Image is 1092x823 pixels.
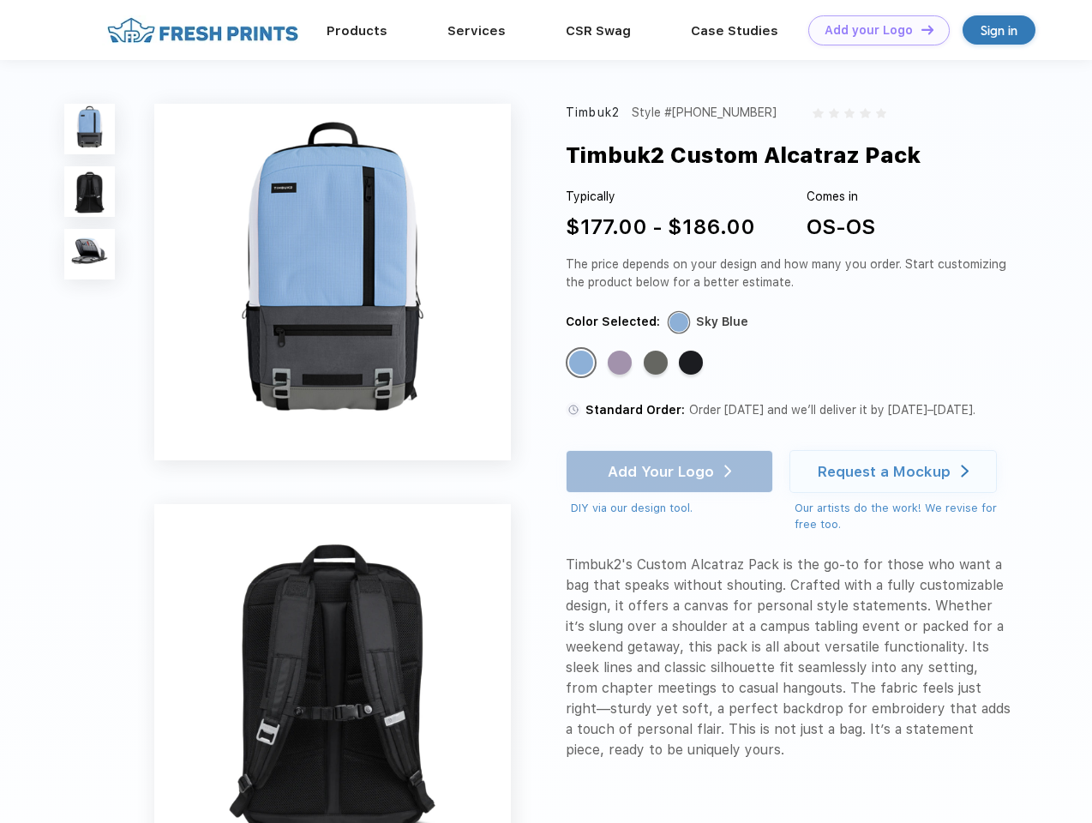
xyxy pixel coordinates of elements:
[829,108,839,118] img: gray_star.svg
[102,15,303,45] img: fo%20logo%202.webp
[566,255,1013,291] div: The price depends on your design and how many you order. Start customizing the product below for ...
[632,104,777,122] div: Style #[PHONE_NUMBER]
[64,229,115,279] img: func=resize&h=100
[566,212,755,243] div: $177.00 - $186.00
[860,108,870,118] img: gray_star.svg
[807,188,875,206] div: Comes in
[569,351,593,375] div: Sky Blue
[566,104,620,122] div: Timbuk2
[981,21,1017,40] div: Sign in
[844,108,855,118] img: gray_star.svg
[566,313,660,331] div: Color Selected:
[566,402,581,418] img: standard order
[961,465,969,478] img: white arrow
[795,500,1013,533] div: Our artists do the work! We revise for free too.
[64,166,115,217] img: func=resize&h=100
[807,212,875,243] div: OS-OS
[876,108,886,118] img: gray_star.svg
[327,23,387,39] a: Products
[825,23,913,38] div: Add your Logo
[608,351,632,375] div: Lavender
[566,555,1013,760] div: Timbuk2's Custom Alcatraz Pack is the go-to for those who want a bag that speaks without shouting...
[585,403,685,417] span: Standard Order:
[921,25,933,34] img: DT
[963,15,1035,45] a: Sign in
[689,403,975,417] span: Order [DATE] and we’ll deliver it by [DATE]–[DATE].
[64,104,115,154] img: func=resize&h=100
[644,351,668,375] div: Gunmetal
[154,104,511,460] img: func=resize&h=640
[679,351,703,375] div: Jet Black
[696,313,748,331] div: Sky Blue
[566,188,755,206] div: Typically
[813,108,823,118] img: gray_star.svg
[571,500,773,517] div: DIY via our design tool.
[566,139,921,171] div: Timbuk2 Custom Alcatraz Pack
[818,463,951,480] div: Request a Mockup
